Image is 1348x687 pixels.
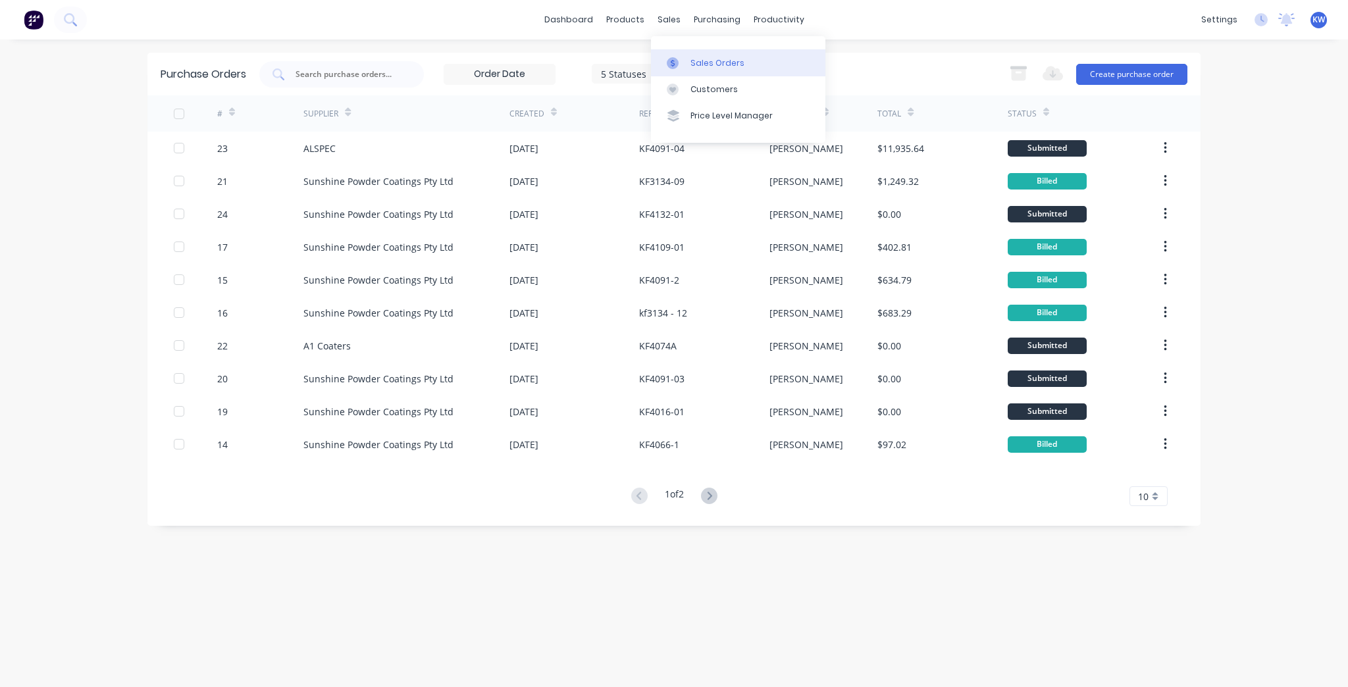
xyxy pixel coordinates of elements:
div: Billed [1008,272,1087,288]
div: 5 Statuses [601,66,695,80]
div: Sunshine Powder Coatings Pty Ltd [303,306,454,320]
div: ALSPEC [303,141,336,155]
div: [PERSON_NAME] [769,339,843,353]
div: 21 [217,174,228,188]
div: Sunshine Powder Coatings Pty Ltd [303,438,454,451]
div: $0.00 [877,372,901,386]
div: 22 [217,339,228,353]
div: Submitted [1008,140,1087,157]
div: 15 [217,273,228,287]
div: Billed [1008,173,1087,190]
div: settings [1195,10,1244,30]
div: sales [651,10,687,30]
div: Submitted [1008,370,1087,387]
div: Sunshine Powder Coatings Pty Ltd [303,372,454,386]
div: $0.00 [877,339,901,353]
div: [DATE] [509,438,538,451]
div: [DATE] [509,141,538,155]
div: 23 [217,141,228,155]
div: $0.00 [877,405,901,419]
div: KF4066-1 [639,438,679,451]
div: Sunshine Powder Coatings Pty Ltd [303,240,454,254]
img: Factory [24,10,43,30]
a: dashboard [538,10,600,30]
a: Price Level Manager [651,103,825,129]
div: 19 [217,405,228,419]
div: kf3134 - 12 [639,306,687,320]
div: 14 [217,438,228,451]
div: [PERSON_NAME] [769,405,843,419]
div: $1,249.32 [877,174,919,188]
div: $0.00 [877,207,901,221]
a: Customers [651,76,825,103]
a: Sales Orders [651,49,825,76]
span: 10 [1138,490,1149,503]
span: KW [1312,14,1325,26]
div: KF4132-01 [639,207,685,221]
input: Search purchase orders... [294,68,403,81]
div: [PERSON_NAME] [769,438,843,451]
div: A1 Coaters [303,339,351,353]
div: 17 [217,240,228,254]
div: # [217,108,222,120]
div: Sunshine Powder Coatings Pty Ltd [303,174,454,188]
div: [DATE] [509,273,538,287]
div: products [600,10,651,30]
div: $97.02 [877,438,906,451]
div: Billed [1008,305,1087,321]
div: Status [1008,108,1037,120]
div: Created [509,108,544,120]
div: $11,935.64 [877,141,924,155]
div: Customers [690,84,738,95]
div: Billed [1008,239,1087,255]
div: KF4109-01 [639,240,685,254]
div: 16 [217,306,228,320]
div: [DATE] [509,405,538,419]
div: Sales Orders [690,57,744,69]
div: Submitted [1008,206,1087,222]
div: KF4091-03 [639,372,685,386]
div: Submitted [1008,338,1087,354]
div: KF4074A [639,339,677,353]
div: KF4091-2 [639,273,679,287]
div: Submitted [1008,403,1087,420]
div: [DATE] [509,174,538,188]
div: [PERSON_NAME] [769,141,843,155]
div: $634.79 [877,273,912,287]
div: Sunshine Powder Coatings Pty Ltd [303,405,454,419]
div: Total [877,108,901,120]
div: [DATE] [509,306,538,320]
input: Order Date [444,64,555,84]
div: [PERSON_NAME] [769,273,843,287]
button: Create purchase order [1076,64,1187,85]
div: [DATE] [509,372,538,386]
div: [PERSON_NAME] [769,207,843,221]
div: Sunshine Powder Coatings Pty Ltd [303,207,454,221]
div: [DATE] [509,240,538,254]
div: Supplier [303,108,338,120]
div: Purchase Orders [161,66,246,82]
div: [DATE] [509,207,538,221]
div: Sunshine Powder Coatings Pty Ltd [303,273,454,287]
div: [PERSON_NAME] [769,240,843,254]
div: Reference [639,108,682,120]
div: $683.29 [877,306,912,320]
div: KF4016-01 [639,405,685,419]
div: [PERSON_NAME] [769,306,843,320]
div: [PERSON_NAME] [769,174,843,188]
div: productivity [747,10,811,30]
div: purchasing [687,10,747,30]
div: 24 [217,207,228,221]
div: [PERSON_NAME] [769,372,843,386]
div: KF4091-04 [639,141,685,155]
div: $402.81 [877,240,912,254]
div: KF3134-09 [639,174,685,188]
div: Price Level Manager [690,110,773,122]
div: Billed [1008,436,1087,453]
div: 20 [217,372,228,386]
div: 1 of 2 [665,487,684,506]
div: [DATE] [509,339,538,353]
